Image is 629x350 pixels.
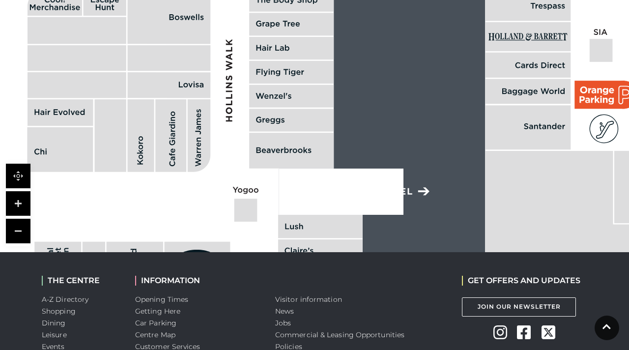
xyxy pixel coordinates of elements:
a: Leisure [42,330,67,339]
a: News [275,307,294,316]
a: Opening Times [135,295,188,304]
h2: INFORMATION [135,276,260,285]
h2: THE CENTRE [42,276,120,285]
h2: GET OFFERS AND UPDATES [462,276,580,285]
a: A-Z Directory [42,295,88,304]
a: Centre Map [135,330,175,339]
a: Dining [42,319,66,327]
a: Car Parking [135,319,176,327]
a: Join Our Newsletter [462,297,576,317]
a: Commercial & Leasing Opportunities [275,330,404,339]
a: Jobs [275,319,291,327]
a: Visitor information [275,295,342,304]
a: Getting Here [135,307,180,316]
a: Shopping [42,307,76,316]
